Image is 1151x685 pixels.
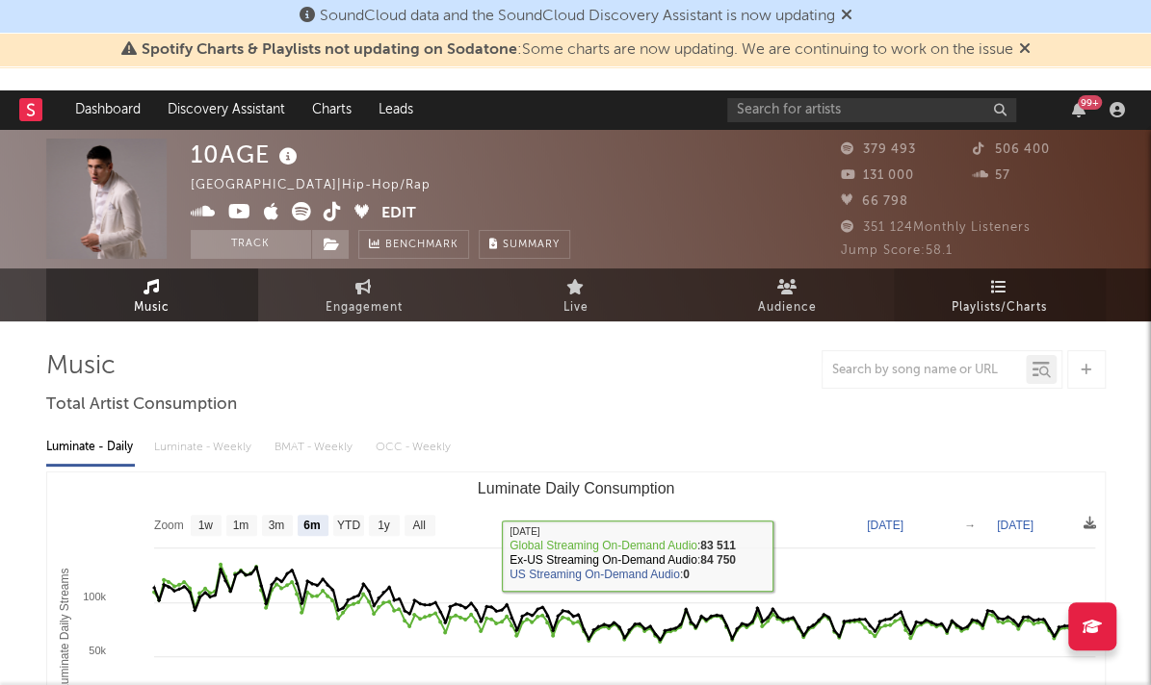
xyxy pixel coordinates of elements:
button: 99+ [1072,102,1086,117]
span: Total Artist Consumption [46,393,237,417]
span: Music [134,296,170,319]
span: : Some charts are now updating. We are continuing to work on the issue [142,42,1013,58]
span: 131 000 [841,169,914,182]
span: Engagement [326,296,403,319]
div: Luminate - Daily [46,431,135,464]
a: Audience [682,268,894,321]
span: 506 400 [973,143,1050,156]
text: 3m [268,519,284,532]
span: Dismiss [841,9,852,24]
a: Leads [365,90,427,129]
a: Live [470,268,682,321]
button: Summary [479,230,570,259]
a: Engagement [258,268,470,321]
text: 1w [197,519,213,532]
text: 1y [378,519,390,532]
a: Discovery Assistant [154,90,299,129]
text: Zoom [154,519,184,532]
span: Playlists/Charts [952,296,1047,319]
span: Benchmark [385,234,458,257]
text: 1m [232,519,249,532]
a: Playlists/Charts [894,268,1106,321]
text: 100k [83,591,106,602]
a: Charts [299,90,365,129]
text: All [412,519,425,532]
text: 6m [303,519,320,532]
span: 57 [973,169,1010,182]
text: [DATE] [997,519,1033,532]
a: Benchmark [358,230,469,259]
a: Dashboard [62,90,154,129]
span: Jump Score: 58.1 [841,244,953,257]
button: Edit [381,202,416,226]
span: Spotify Charts & Playlists not updating on Sodatone [142,42,517,58]
input: Search by song name or URL [823,363,1026,378]
span: 66 798 [841,195,908,208]
text: 50k [89,645,106,656]
input: Search for artists [727,98,1016,122]
div: [GEOGRAPHIC_DATA] | Hip-Hop/Rap [191,174,453,197]
text: → [964,519,976,532]
span: Audience [758,296,817,319]
button: Track [191,230,311,259]
text: [DATE] [867,519,903,532]
span: 351 124 Monthly Listeners [841,221,1031,234]
text: YTD [336,519,359,532]
span: Live [563,296,589,319]
span: SoundCloud data and the SoundCloud Discovery Assistant is now updating [320,9,835,24]
a: Music [46,268,258,321]
span: Dismiss [1019,42,1031,58]
div: 99 + [1078,95,1102,110]
text: Luminate Daily Consumption [477,480,674,496]
span: Summary [503,240,560,250]
div: 10AGE [191,139,302,170]
span: 379 493 [841,143,916,156]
